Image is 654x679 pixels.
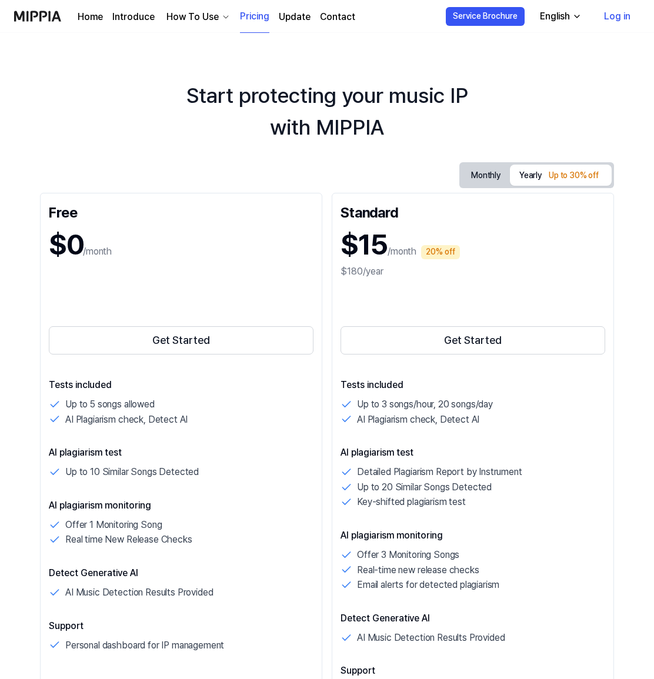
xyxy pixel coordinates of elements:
p: Up to 20 Similar Songs Detected [357,480,492,495]
button: Yearly [510,165,612,186]
p: Up to 10 Similar Songs Detected [65,464,199,480]
p: AI Music Detection Results Provided [357,630,505,645]
p: Tests included [341,378,605,392]
button: Service Brochure [446,7,525,26]
p: Real-time new release checks [357,563,479,578]
p: AI plagiarism monitoring [341,529,605,543]
p: Real time New Release Checks [65,532,192,547]
div: English [538,9,572,24]
p: AI plagiarism monitoring [49,499,313,513]
a: Contact [320,10,355,24]
a: Pricing [240,1,269,33]
p: Detailed Plagiarism Report by Instrument [357,464,522,480]
a: Get Started [49,324,313,357]
button: English [530,5,589,28]
p: Offer 3 Monitoring Songs [357,547,459,563]
button: Get Started [49,326,313,354]
p: Tests included [49,378,313,392]
p: Support [49,619,313,633]
p: Up to 3 songs/hour, 20 songs/day [357,397,493,412]
a: Get Started [341,324,605,357]
p: AI Plagiarism check, Detect AI [65,412,188,427]
h1: $0 [49,225,83,265]
p: AI Music Detection Results Provided [65,585,213,600]
p: Detect Generative AI [49,566,313,580]
a: Introduce [112,10,155,24]
p: AI plagiarism test [49,446,313,460]
div: 20% off [421,245,460,259]
div: How To Use [164,10,221,24]
h1: $15 [341,225,388,265]
p: Detect Generative AI [341,611,605,626]
a: Home [78,10,103,24]
p: Support [341,664,605,678]
p: AI Plagiarism check, Detect AI [357,412,479,427]
p: Personal dashboard for IP management [65,638,224,653]
p: AI plagiarism test [341,446,605,460]
button: Monthly [462,166,510,185]
button: How To Use [164,10,231,24]
p: Key-shifted plagiarism test [357,494,466,510]
button: Get Started [341,326,605,354]
p: /month [388,245,416,259]
p: Email alerts for detected plagiarism [357,577,499,593]
div: Free [49,202,313,220]
p: /month [83,245,112,259]
div: Up to 30% off [545,169,602,183]
a: Update [279,10,311,24]
p: Offer 1 Monitoring Song [65,517,162,533]
p: Up to 5 songs allowed [65,397,155,412]
div: Standard [341,202,605,220]
div: $180/year [341,265,605,279]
